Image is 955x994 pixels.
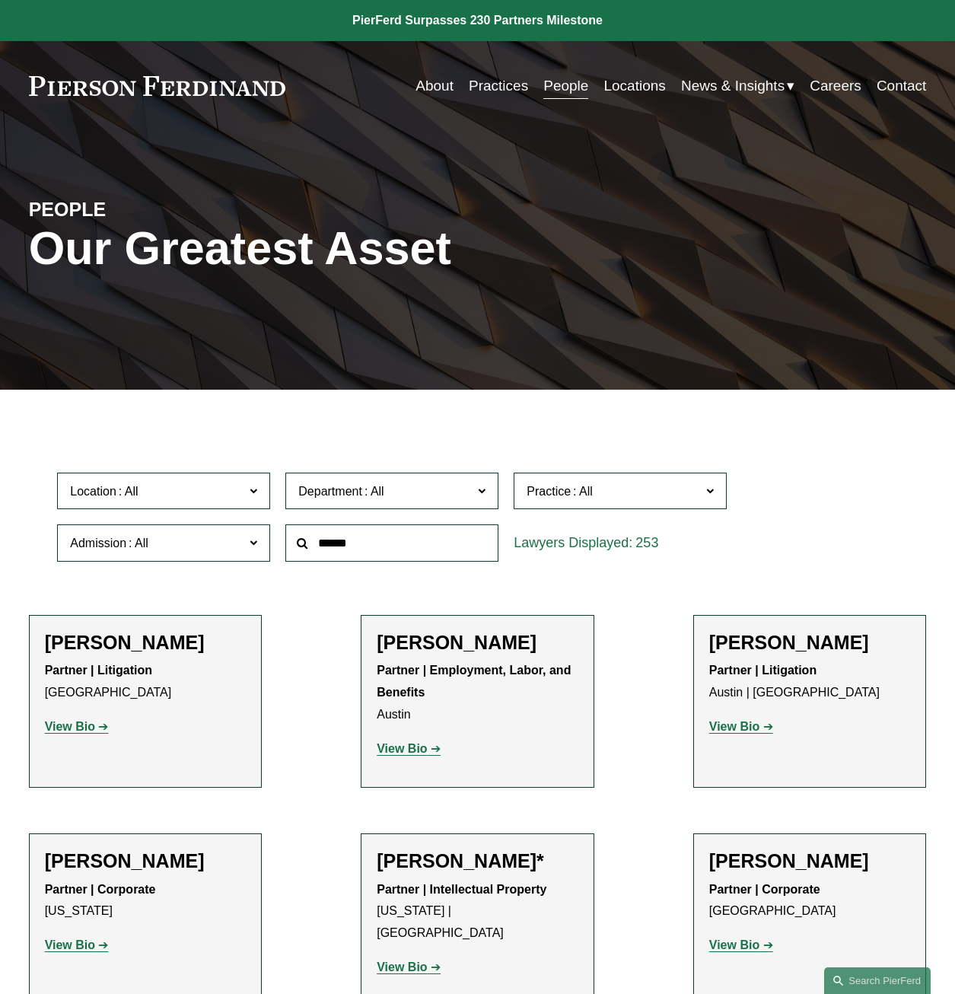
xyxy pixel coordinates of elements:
a: Locations [603,72,665,100]
a: Contact [877,72,926,100]
a: View Bio [45,938,109,951]
span: Practice [527,485,571,498]
h2: [PERSON_NAME] [709,631,911,654]
a: View Bio [709,720,773,733]
strong: View Bio [377,742,427,755]
a: Search this site [824,967,931,994]
p: Austin [377,660,578,725]
a: Careers [810,72,861,100]
p: Austin | [GEOGRAPHIC_DATA] [709,660,911,704]
p: [GEOGRAPHIC_DATA] [45,660,247,704]
span: News & Insights [681,73,785,99]
a: About [415,72,454,100]
strong: Partner | Litigation [709,664,817,677]
a: View Bio [45,720,109,733]
h1: Our Greatest Asset [29,222,627,276]
strong: View Bio [709,720,759,733]
a: View Bio [709,938,773,951]
strong: Partner | Intellectual Property [377,883,546,896]
h4: PEOPLE [29,198,253,222]
p: [US_STATE] [45,879,247,923]
h2: [PERSON_NAME]* [377,849,578,872]
strong: View Bio [377,961,427,973]
h2: [PERSON_NAME] [45,631,247,654]
strong: View Bio [45,938,95,951]
strong: View Bio [709,938,759,951]
a: View Bio [377,961,441,973]
span: Department [298,485,362,498]
h2: [PERSON_NAME] [709,849,911,872]
h2: [PERSON_NAME] [45,849,247,872]
strong: Partner | Litigation [45,664,152,677]
a: Practices [469,72,528,100]
p: [US_STATE] | [GEOGRAPHIC_DATA] [377,879,578,945]
span: Location [70,485,116,498]
a: People [543,72,588,100]
strong: View Bio [45,720,95,733]
span: Admission [70,537,126,550]
a: View Bio [377,742,441,755]
p: [GEOGRAPHIC_DATA] [709,879,911,923]
span: 253 [635,535,658,550]
a: folder dropdown [681,72,794,100]
h2: [PERSON_NAME] [377,631,578,654]
strong: Partner | Corporate [709,883,820,896]
strong: Partner | Employment, Labor, and Benefits [377,664,575,699]
strong: Partner | Corporate [45,883,156,896]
